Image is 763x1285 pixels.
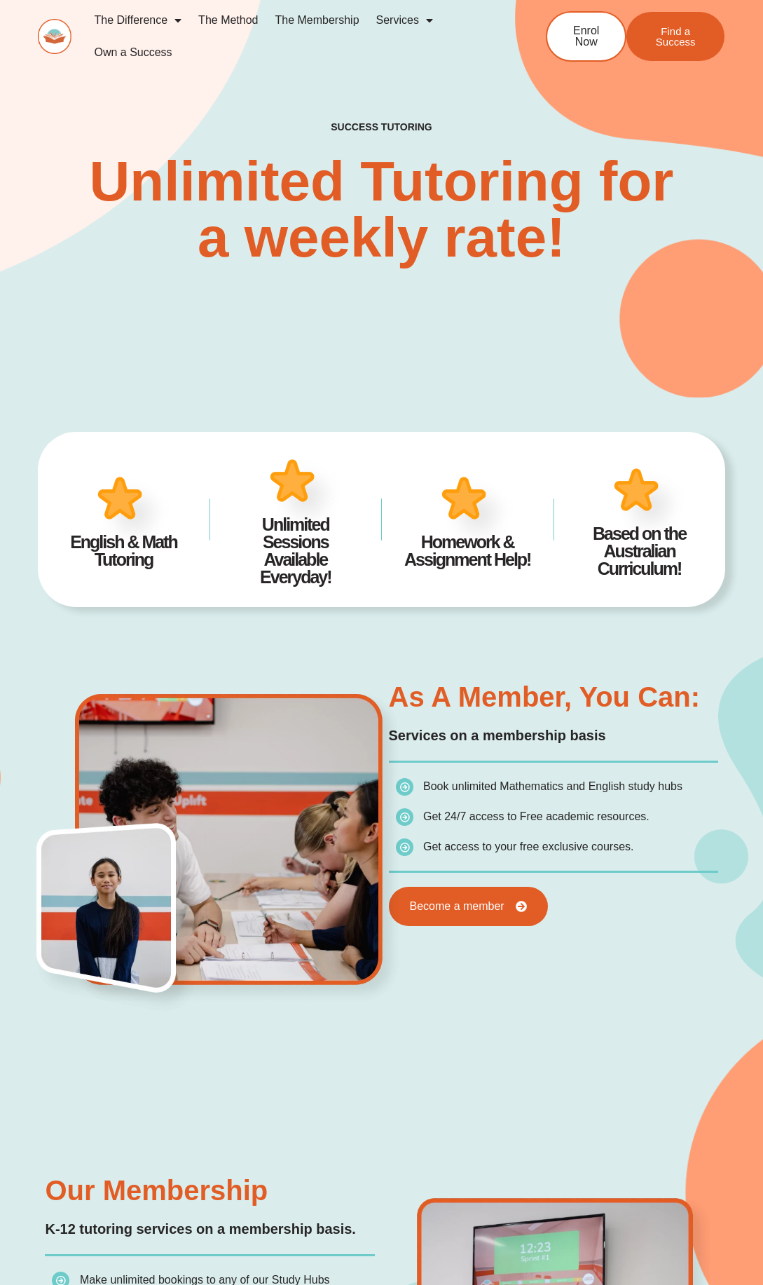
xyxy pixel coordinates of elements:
[190,4,266,36] a: The Method
[59,533,188,569] h4: English & Math Tutoring
[568,25,604,48] span: Enrol Now
[45,1176,374,1204] h3: Our Membership
[403,533,532,569] h4: Homework & Assignment Help!
[575,525,704,578] h4: Based on the Australian Curriculum!
[410,901,504,912] span: Become a member
[280,121,483,133] h4: SUCCESS TUTORING​
[83,154,680,266] h2: Unlimited Tutoring for a weekly rate!
[423,841,634,852] span: Get access to your free exclusive courses.
[368,4,441,36] a: Services
[231,516,360,586] h4: Unlimited Sessions Available Everyday!
[85,4,506,69] nav: Menu
[85,4,190,36] a: The Difference
[389,725,718,747] p: Services on a membership basis
[423,810,649,822] span: Get 24/7 access to Free academic resources.
[85,36,180,69] a: Own a Success
[267,4,368,36] a: The Membership
[546,11,626,62] a: Enrol Now
[45,1218,374,1240] p: K-12 tutoring services on a membership basis.
[626,12,724,61] a: Find a Success
[423,780,682,792] span: Book unlimited Mathematics and English study hubs
[396,838,413,856] img: icon-list.png
[389,683,718,711] h3: As a member, you can:
[396,778,413,796] img: icon-list.png
[389,887,548,926] a: Become a member
[647,26,703,47] span: Find a Success
[396,808,413,826] img: icon-list.png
